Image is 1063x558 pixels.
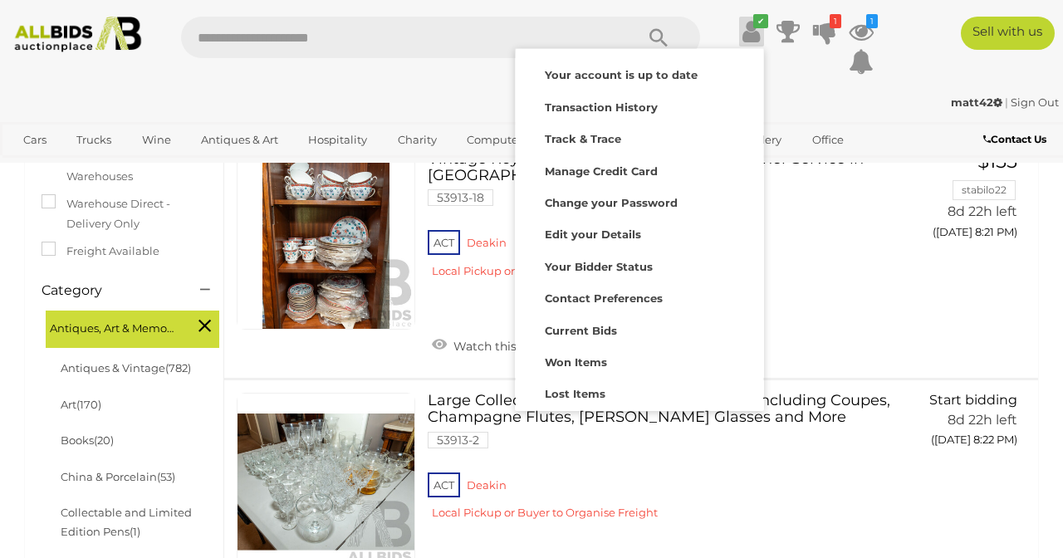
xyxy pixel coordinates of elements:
[42,242,159,261] label: Freight Available
[812,17,837,46] a: 1
[76,154,216,181] a: [GEOGRAPHIC_DATA]
[545,324,617,337] strong: Current Bids
[61,506,192,538] a: Collectable and Limited Edition Pens(1)
[516,57,763,89] a: Your account is up to date
[516,154,763,185] a: Manage Credit Card
[12,126,57,154] a: Cars
[190,126,289,154] a: Antiques & Art
[545,196,678,209] strong: Change your Password
[297,126,378,154] a: Hospitality
[849,17,874,46] a: 1
[801,126,855,154] a: Office
[387,126,448,154] a: Charity
[983,130,1051,149] a: Contact Us
[961,17,1055,50] a: Sell with us
[516,313,763,345] a: Current Bids
[545,355,607,369] strong: Won Items
[449,339,547,354] span: Watch this item
[440,151,890,291] a: Vintage Royal Grafton Porcelain 91 Piece Dinner Service in [GEOGRAPHIC_DATA] Pattern 53913-18 ACT...
[516,121,763,153] a: Track & Trace
[1005,95,1008,109] span: |
[61,470,175,483] a: China & Porcelain(53)
[915,393,1021,456] a: Start bidding 8d 22h left ([DATE] 8:22 PM)
[516,217,763,248] a: Edit your Details
[7,17,148,52] img: Allbids.com.au
[617,17,700,58] button: Search
[516,185,763,217] a: Change your Password
[951,95,1002,109] strong: matt42
[516,249,763,281] a: Your Bidder Status
[929,392,1017,408] span: Start bidding
[516,90,763,121] a: Transaction History
[66,126,122,154] a: Trucks
[545,291,663,305] strong: Contact Preferences
[76,398,101,411] span: (170)
[545,228,641,241] strong: Edit your Details
[545,387,605,400] strong: Lost Items
[42,283,175,298] h4: Category
[545,68,698,81] strong: Your account is up to date
[61,398,101,411] a: Art(170)
[516,376,763,408] a: Lost Items
[545,100,658,114] strong: Transaction History
[545,164,658,178] strong: Manage Credit Card
[50,315,174,338] span: Antiques, Art & Memorabilia
[456,126,538,154] a: Computers
[1011,95,1059,109] a: Sign Out
[516,345,763,376] a: Won Items
[157,470,175,483] span: (53)
[545,132,621,145] strong: Track & Trace
[545,260,653,273] strong: Your Bidder Status
[830,14,841,28] i: 1
[951,95,1005,109] a: matt42
[94,433,114,447] span: (20)
[12,154,68,181] a: Sports
[739,17,764,46] a: ✔
[428,332,551,357] a: Watch this item
[61,361,191,374] a: Antiques & Vintage(782)
[130,525,140,538] span: (1)
[440,393,890,532] a: Large Collection Vintage Quality Stemware Including Coupes, Champagne Flutes, [PERSON_NAME] Glass...
[983,133,1046,145] b: Contact Us
[753,14,768,28] i: ✔
[61,433,114,447] a: Books(20)
[516,281,763,312] a: Contact Preferences
[131,126,182,154] a: Wine
[915,151,1021,248] a: $155 stabilo22 8d 22h left ([DATE] 8:21 PM)
[42,147,207,186] label: Items in ALLBIDS Warehouses
[165,361,191,374] span: (782)
[516,409,763,440] a: Sale Alert
[42,194,207,233] label: Warehouse Direct - Delivery Only
[866,14,878,28] i: 1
